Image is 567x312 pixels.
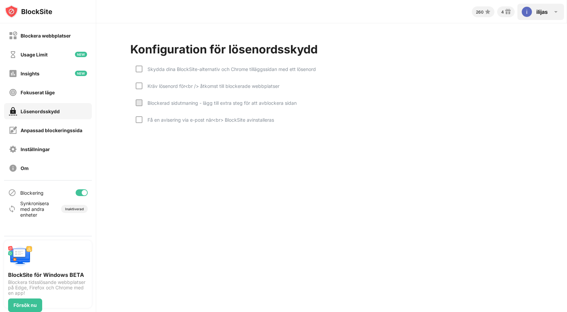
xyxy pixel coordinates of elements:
div: Fokuserat läge [21,90,55,95]
div: Skydda dina BlockSite-alternativ och Chrome tilläggssidan med ett lösenord [142,66,316,72]
div: ilijas [536,8,548,15]
div: Blockera tidsslösande webbplatser på Edge, Firefox och Chrome med en app! [8,280,88,296]
div: Usage Limit [21,52,48,57]
div: Insights [21,71,39,76]
img: push-desktop.svg [8,244,32,269]
div: Försök nu [13,303,37,308]
div: Inaktiverad [65,207,84,211]
div: Synkronisera med andra enheter [20,200,55,218]
img: block-off.svg [9,31,17,40]
div: BlockSite för Windows BETA [8,271,88,278]
div: Inställningar [21,146,50,152]
img: customize-block-page-off.svg [9,126,17,135]
div: 4 [501,9,504,15]
img: insights-off.svg [9,69,17,78]
img: sync-icon.svg [8,205,16,213]
div: Blockerad sidutmaning - lägg till extra steg för att avblockera sidan [142,100,297,106]
div: Få en avisering via e-post när<br> BlockSite avinstalleras [142,117,274,123]
div: 260 [476,9,484,15]
img: time-usage-off.svg [9,50,17,59]
img: settings-off.svg [9,145,17,153]
div: Blockering [20,190,44,196]
img: password-protection-on.svg [9,107,17,116]
img: logo-blocksite.svg [5,5,52,18]
img: focus-off.svg [9,88,17,97]
div: Anpassad blockeringssida [21,127,82,133]
div: Kräv lösenord för<br /> åtkomst till blockerade webbplatser [142,83,279,89]
div: Lösenordsskydd [21,109,60,114]
img: new-icon.svg [75,52,87,57]
div: Blockera webbplatser [21,33,71,39]
div: Om [21,165,29,171]
div: Konfiguration för lösenordsskydd [130,42,318,56]
img: reward-small.svg [504,8,512,16]
img: new-icon.svg [75,71,87,76]
img: ACg8ocIKzlkHv124GBYC0Nr5QdzKCxDkOg9TgRI00UqsGS57CynvmQ=s96-c [521,6,532,17]
img: points-small.svg [484,8,492,16]
img: about-off.svg [9,164,17,172]
img: blocking-icon.svg [8,189,16,197]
